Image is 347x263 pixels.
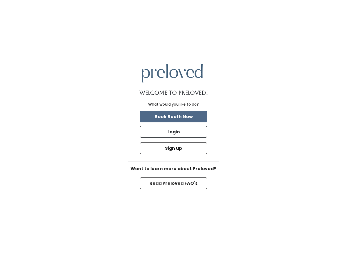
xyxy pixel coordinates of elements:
[140,142,207,154] button: Sign up
[140,111,207,122] button: Book Booth Now
[139,141,208,155] a: Sign up
[139,125,208,139] a: Login
[140,177,207,189] button: Read Preloved FAQ's
[128,167,219,171] h6: Want to learn more about Preloved?
[140,126,207,138] button: Login
[148,102,199,107] div: What would you like to do?
[142,64,203,82] img: preloved logo
[139,90,208,96] h1: Welcome to Preloved!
